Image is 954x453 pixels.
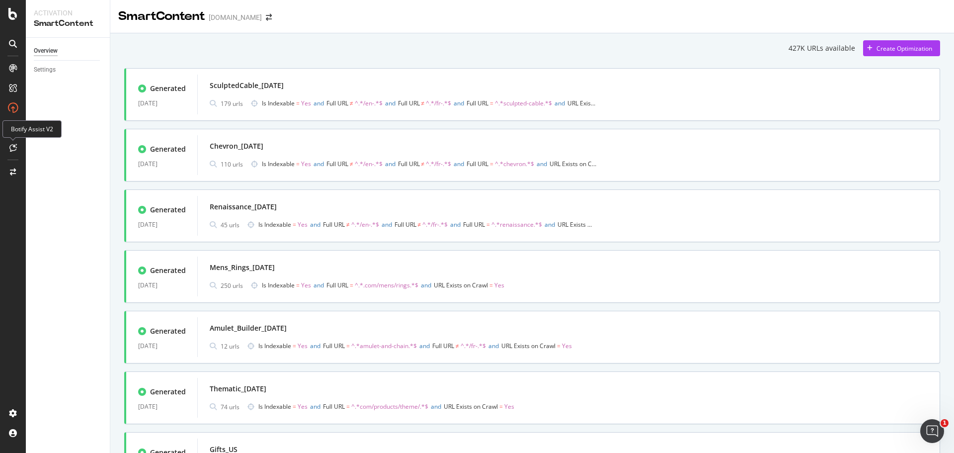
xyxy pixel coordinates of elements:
span: ^.*com/products/theme/.*$ [351,402,428,411]
span: Yes [298,402,308,411]
span: Full URL [398,160,420,168]
span: URL Exists on Crawl [557,220,612,229]
span: and [488,342,499,350]
span: and [310,342,320,350]
span: and [454,99,464,107]
div: Activation [34,8,102,18]
div: SmartContent [118,8,205,25]
div: [DATE] [138,97,185,109]
div: Overview [34,46,58,56]
span: and [310,402,320,411]
div: SculptedCable_[DATE] [210,81,284,91]
span: = [490,99,493,107]
span: Full URL [326,99,348,107]
span: ≠ [418,220,421,229]
span: and [385,160,396,168]
span: Full URL [323,402,345,411]
a: Settings [34,65,103,75]
span: URL Exists on Crawl [567,99,622,107]
span: and [537,160,547,168]
span: and [385,99,396,107]
div: 45 urls [221,221,239,229]
span: ^.*/en-.*$ [355,99,383,107]
span: = [293,220,296,229]
div: Generated [150,326,186,336]
span: = [489,281,493,289]
span: 1 [941,419,949,427]
span: = [296,99,300,107]
span: ≠ [421,160,425,168]
span: ^.*/fr-.*$ [461,342,486,350]
span: Full URL [326,160,348,168]
span: ^.*sculpted-cable.*$ [495,99,552,107]
span: ≠ [350,160,353,168]
div: [DATE] [138,340,185,352]
span: Is Indexable [258,220,291,229]
div: [DATE] [138,279,185,291]
span: Yes [301,99,311,107]
span: ^.*chevron.*$ [495,160,534,168]
span: Full URL [467,99,488,107]
div: Generated [150,387,186,397]
span: = [557,342,560,350]
span: ^.*amulet-and-chain.*$ [351,342,417,350]
div: SmartContent [34,18,102,29]
div: Mens_Rings_[DATE] [210,263,275,272]
span: ^.*/fr-.*$ [426,99,451,107]
div: 12 urls [221,342,239,351]
span: = [499,402,503,411]
span: Full URL [395,220,416,229]
span: Is Indexable [262,99,295,107]
span: Full URL [463,220,485,229]
span: ≠ [456,342,459,350]
span: and [555,99,565,107]
div: Chevron_[DATE] [210,141,263,151]
div: Generated [150,205,186,215]
span: = [490,160,493,168]
span: ≠ [421,99,425,107]
span: and [421,281,431,289]
span: Yes [301,160,311,168]
div: Thematic_[DATE] [210,384,266,394]
div: Botify Assist V2 [2,120,62,138]
span: and [454,160,464,168]
span: URL Exists on Crawl [434,281,488,289]
div: [DATE] [138,158,185,170]
div: Create Optimization [876,44,932,53]
div: [DATE] [138,219,185,231]
span: Is Indexable [258,402,291,411]
div: Generated [150,144,186,154]
span: = [346,342,350,350]
span: Is Indexable [258,342,291,350]
span: and [314,160,324,168]
span: and [314,281,324,289]
span: ^.*.com/mens/rings.*$ [355,281,418,289]
span: Is Indexable [262,160,295,168]
div: 179 urls [221,99,243,108]
div: Settings [34,65,56,75]
span: and [450,220,461,229]
span: = [293,342,296,350]
span: Yes [298,342,308,350]
div: Generated [150,266,186,275]
span: = [293,402,296,411]
span: ^.*/fr-.*$ [426,160,451,168]
div: arrow-right-arrow-left [266,14,272,21]
span: = [346,402,350,411]
span: ≠ [350,99,353,107]
span: URL Exists on Crawl [550,160,604,168]
div: Amulet_Builder_[DATE] [210,323,287,333]
span: ^.*/en-.*$ [355,160,383,168]
div: Renaissance_[DATE] [210,202,277,212]
button: Create Optimization [863,40,940,56]
span: and [314,99,324,107]
span: Full URL [398,99,420,107]
span: Yes [494,281,504,289]
div: 74 urls [221,403,239,411]
span: Yes [562,342,572,350]
div: 427K URLs available [789,43,855,53]
span: = [296,160,300,168]
span: = [486,220,490,229]
div: 110 urls [221,160,243,169]
span: URL Exists on Crawl [501,342,556,350]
